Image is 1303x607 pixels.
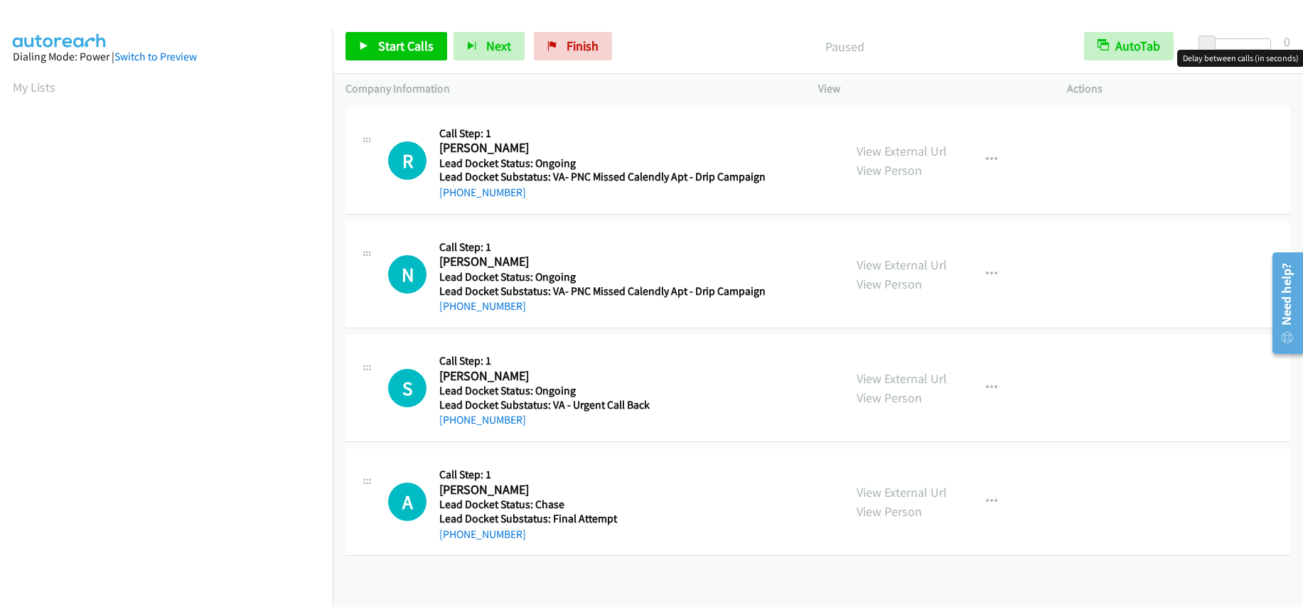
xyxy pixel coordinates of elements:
[1284,32,1290,51] div: 0
[439,299,526,313] a: [PHONE_NUMBER]
[439,413,526,426] a: [PHONE_NUMBER]
[1067,80,1290,97] p: Actions
[388,483,427,521] h1: A
[1262,247,1303,360] iframe: Resource Center
[857,390,922,406] a: View Person
[439,354,761,368] h5: Call Step: 1
[857,484,947,500] a: View External Url
[439,527,526,541] a: [PHONE_NUMBER]
[439,482,761,498] h2: [PERSON_NAME]
[439,468,761,482] h5: Call Step: 1
[388,255,427,294] h1: N
[486,38,511,54] span: Next
[439,498,761,512] h5: Lead Docket Status: Chase
[857,276,922,292] a: View Person
[439,140,761,156] h2: [PERSON_NAME]
[439,156,766,171] h5: Lead Docket Status: Ongoing
[378,38,434,54] span: Start Calls
[388,141,427,180] h1: R
[439,368,761,385] h2: [PERSON_NAME]
[818,80,1041,97] p: View
[439,270,766,284] h5: Lead Docket Status: Ongoing
[857,257,947,273] a: View External Url
[388,369,427,407] div: The call is yet to be attempted
[567,38,599,54] span: Finish
[114,50,197,63] a: Switch to Preview
[631,37,1058,56] p: Paused
[439,384,761,398] h5: Lead Docket Status: Ongoing
[857,503,922,520] a: View Person
[13,48,320,65] div: Dialing Mode: Power |
[439,284,766,299] h5: Lead Docket Substatus: VA- PNC Missed Calendly Apt - Drip Campaign
[345,32,447,60] a: Start Calls
[388,255,427,294] div: The call is yet to be attempted
[1084,32,1174,60] button: AutoTab
[439,254,761,270] h2: [PERSON_NAME]
[534,32,612,60] a: Finish
[857,370,947,387] a: View External Url
[13,79,55,95] a: My Lists
[439,398,761,412] h5: Lead Docket Substatus: VA - Urgent Call Back
[857,162,922,178] a: View Person
[345,80,793,97] p: Company Information
[439,170,766,184] h5: Lead Docket Substatus: VA- PNC Missed Calendly Apt - Drip Campaign
[439,186,526,199] a: [PHONE_NUMBER]
[857,143,947,159] a: View External Url
[454,32,525,60] button: Next
[439,512,761,526] h5: Lead Docket Substatus: Final Attempt
[388,141,427,180] div: The call is yet to be attempted
[388,483,427,521] div: The call is yet to be attempted
[439,127,766,141] h5: Call Step: 1
[388,369,427,407] h1: S
[439,240,766,254] h5: Call Step: 1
